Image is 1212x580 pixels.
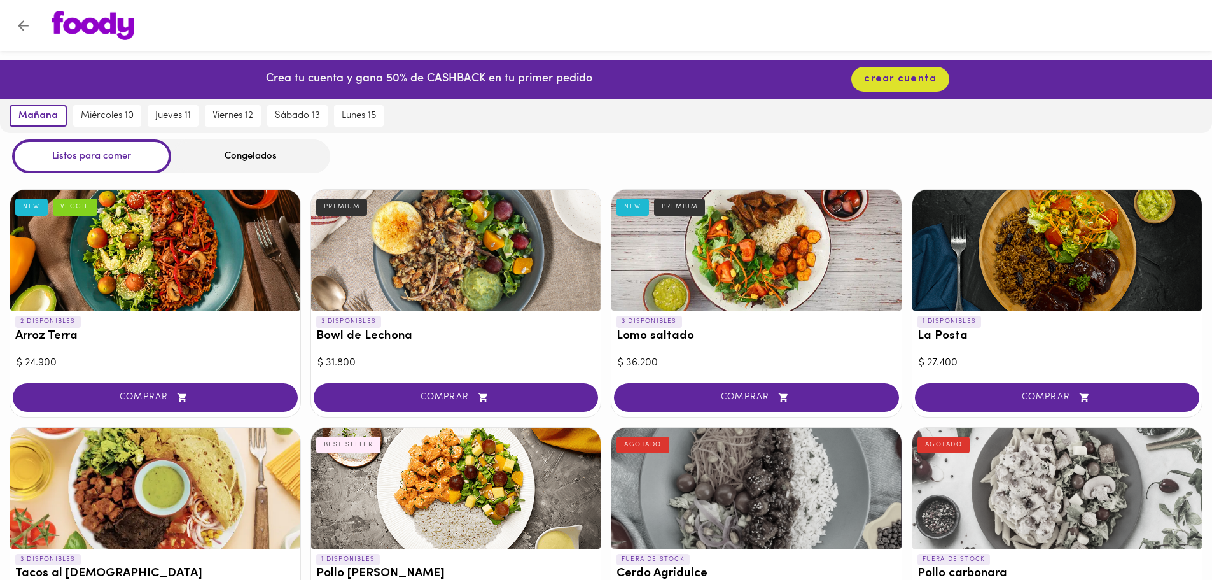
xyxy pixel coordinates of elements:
[616,330,896,343] h3: Lomo saltado
[851,67,949,92] button: crear cuenta
[864,73,937,85] span: crear cuenta
[654,199,706,215] div: PREMIUM
[618,356,895,371] div: $ 36.200
[342,110,376,122] span: lunes 15
[917,554,991,565] p: FUERA DE STOCK
[275,110,320,122] span: sábado 13
[8,10,39,41] button: Volver
[616,316,682,327] p: 3 DISPONIBLES
[917,437,970,453] div: AGOTADO
[316,199,368,215] div: PREMIUM
[267,105,328,127] button: sábado 13
[316,554,380,565] p: 1 DISPONIBLES
[212,110,253,122] span: viernes 12
[334,105,384,127] button: lunes 15
[171,139,330,173] div: Congelados
[919,356,1196,371] div: $ 27.400
[18,110,58,122] span: mañana
[15,554,81,565] p: 3 DISPONIBLES
[316,316,382,327] p: 3 DISPONIBLES
[616,554,690,565] p: FUERA DE STOCK
[616,199,649,215] div: NEW
[316,437,381,453] div: BEST SELLER
[15,316,81,327] p: 2 DISPONIBLES
[10,105,67,127] button: mañana
[10,190,300,311] div: Arroz Terra
[81,110,134,122] span: miércoles 10
[155,110,191,122] span: jueves 11
[1138,506,1199,567] iframe: Messagebird Livechat Widget
[931,392,1184,403] span: COMPRAR
[317,356,595,371] div: $ 31.800
[912,428,1202,549] div: Pollo carbonara
[917,316,982,327] p: 1 DISPONIBLES
[611,190,902,311] div: Lomo saltado
[311,428,601,549] div: Pollo Tikka Massala
[611,428,902,549] div: Cerdo Agridulce
[311,190,601,311] div: Bowl de Lechona
[314,383,599,412] button: COMPRAR
[915,383,1200,412] button: COMPRAR
[15,199,48,215] div: NEW
[10,428,300,549] div: Tacos al Pastor
[12,139,171,173] div: Listos para comer
[73,105,141,127] button: miércoles 10
[15,330,295,343] h3: Arroz Terra
[53,199,97,215] div: VEGGIE
[614,383,899,412] button: COMPRAR
[13,383,298,412] button: COMPRAR
[266,71,592,88] p: Crea tu cuenta y gana 50% de CASHBACK en tu primer pedido
[17,356,294,371] div: $ 24.900
[148,105,199,127] button: jueves 11
[330,392,583,403] span: COMPRAR
[29,392,282,403] span: COMPRAR
[616,437,669,453] div: AGOTADO
[52,11,134,40] img: logo.png
[912,190,1202,311] div: La Posta
[917,330,1197,343] h3: La Posta
[205,105,261,127] button: viernes 12
[316,330,596,343] h3: Bowl de Lechona
[630,392,883,403] span: COMPRAR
